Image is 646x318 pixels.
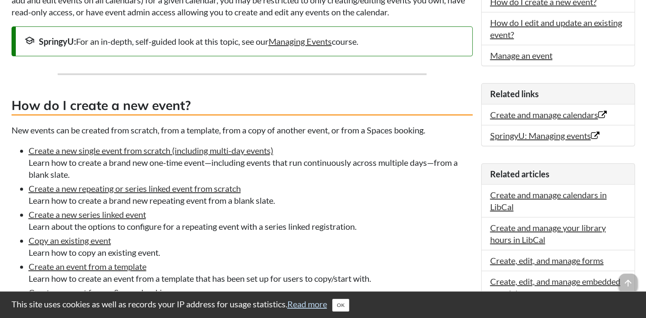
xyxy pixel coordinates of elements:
[12,124,473,136] p: New events can be created from scratch, from a template, from a copy of another event, or from a ...
[29,182,473,206] li: Learn how to create a brand new repeating event from a blank slate.
[490,89,539,99] span: Related links
[29,261,146,272] a: Create an event from a template
[490,190,607,212] a: Create and manage calendars in LibCal
[29,235,111,246] a: Copy an existing event
[490,223,606,245] a: Create and manage your library hours in LibCal
[29,209,146,220] a: Create a new series linked event
[29,260,473,284] li: Learn how to create an event from a template that has been set up for users to copy/start with.
[490,169,550,179] span: Related articles
[490,255,604,266] a: Create, edit, and manage forms
[29,145,473,180] li: Learn how to create a brand new one-time event—including events that run continuously across mult...
[39,36,76,46] strong: SpringyU:
[619,275,637,285] a: arrow_upward
[12,96,473,116] h3: How do I create a new event?
[490,130,599,141] a: SpringyU: Managing events
[490,276,620,298] a: Create, edit, and manage embedded tutorials
[29,208,473,232] li: Learn about the options to configure for a repeating event with a series linked registration.
[490,17,622,40] a: How do I edit and update an existing event?
[332,299,349,312] button: Close
[269,36,332,46] a: Managing Events
[24,35,464,47] div: For an in-depth, self-guided look at this topic, see our course.
[29,183,241,194] a: Create a new repeating or series linked event from scratch
[29,286,473,310] li: Learn how to create an event from a confirmed or mediated-approved space booking.
[287,299,327,309] a: Read more
[29,287,171,298] a: Create an event from a Spaces booking
[619,274,637,292] span: arrow_upward
[29,145,273,156] a: Create a new single event from scratch (including multi-day events)
[490,50,552,61] a: Manage an event
[490,110,607,120] a: Create and manage calendars
[3,298,643,312] div: This site uses cookies as well as records your IP address for usage statistics.
[29,234,473,258] li: Learn how to copy an existing event.
[24,35,35,46] span: school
